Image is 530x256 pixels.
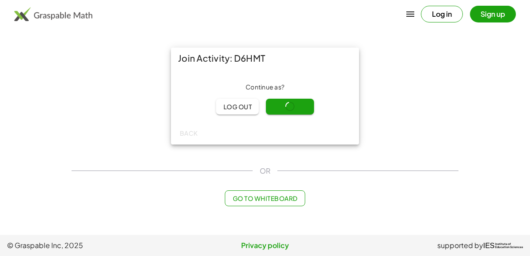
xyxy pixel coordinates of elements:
span: Go to Whiteboard [232,194,297,202]
button: Log in [421,6,463,22]
span: supported by [437,240,483,251]
a: IESInstitute ofEducation Sciences [483,240,523,251]
span: Institute of Education Sciences [495,243,523,249]
span: OR [260,166,270,176]
a: Privacy policy [179,240,351,251]
div: Join Activity: D6HMT [171,48,359,69]
button: Sign up [470,6,516,22]
div: Continue as ? [178,83,352,92]
span: Log out [223,103,252,111]
span: IES [483,241,495,250]
button: Go to Whiteboard [225,190,305,206]
span: © Graspable Inc, 2025 [7,240,179,251]
button: Log out [216,99,259,115]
